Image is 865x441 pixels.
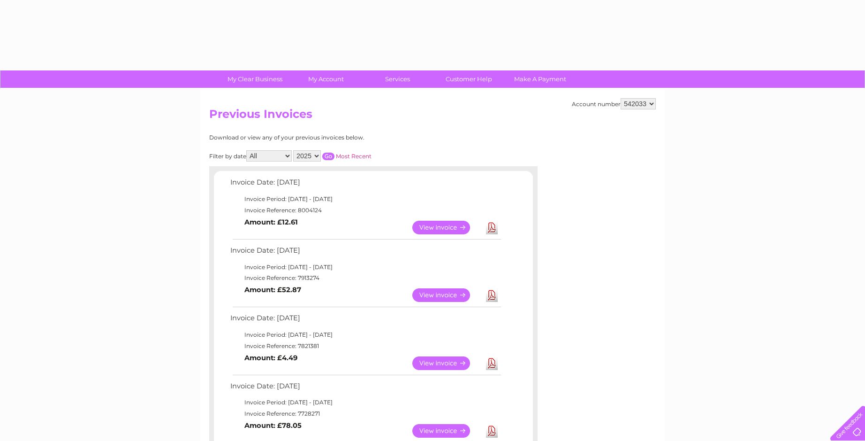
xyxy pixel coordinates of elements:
[244,286,301,294] b: Amount: £52.87
[228,397,502,408] td: Invoice Period: [DATE] - [DATE]
[412,356,481,370] a: View
[486,221,498,234] a: Download
[430,70,508,88] a: Customer Help
[209,108,656,125] h2: Previous Invoices
[486,356,498,370] a: Download
[228,272,502,284] td: Invoice Reference: 7913274
[228,244,502,262] td: Invoice Date: [DATE]
[412,221,481,234] a: View
[228,193,502,205] td: Invoice Period: [DATE] - [DATE]
[244,218,298,226] b: Amount: £12.61
[572,98,656,109] div: Account number
[486,288,498,302] a: Download
[359,70,436,88] a: Services
[412,424,481,438] a: View
[228,262,502,273] td: Invoice Period: [DATE] - [DATE]
[228,340,502,352] td: Invoice Reference: 7821381
[209,134,455,141] div: Download or view any of your previous invoices below.
[412,288,481,302] a: View
[244,421,302,430] b: Amount: £78.05
[228,176,502,193] td: Invoice Date: [DATE]
[209,150,455,162] div: Filter by date
[228,312,502,329] td: Invoice Date: [DATE]
[336,153,372,160] a: Most Recent
[486,424,498,438] a: Download
[288,70,365,88] a: My Account
[501,70,579,88] a: Make A Payment
[228,205,502,216] td: Invoice Reference: 8004124
[216,70,294,88] a: My Clear Business
[228,380,502,397] td: Invoice Date: [DATE]
[228,329,502,340] td: Invoice Period: [DATE] - [DATE]
[244,354,297,362] b: Amount: £4.49
[228,408,502,419] td: Invoice Reference: 7728271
